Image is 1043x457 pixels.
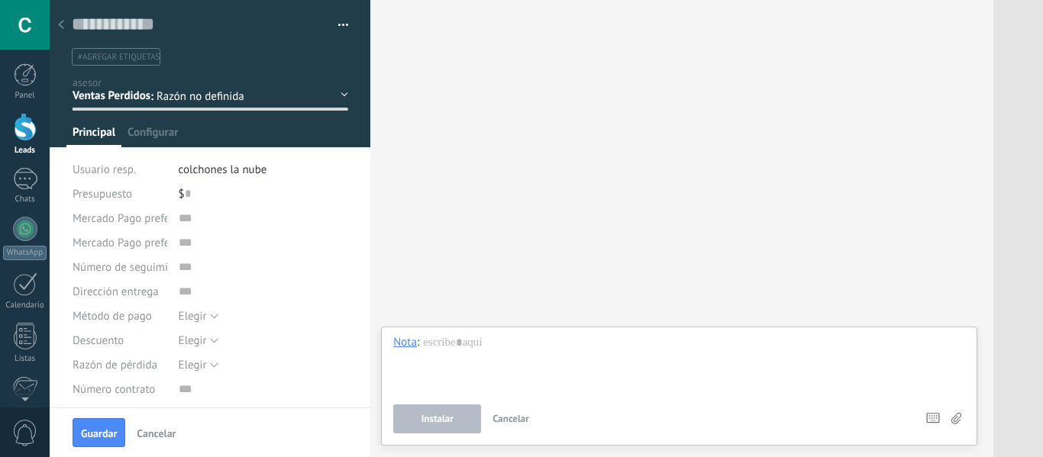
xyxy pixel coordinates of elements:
span: Cancelar [137,428,176,439]
span: : [417,335,419,350]
span: Número contrato [73,384,155,395]
div: Usuario resp. [73,157,167,182]
span: #agregar etiquetas [78,52,160,63]
span: Elegir [179,333,207,348]
span: Método de pago [73,311,152,322]
div: $ [179,182,349,206]
div: Panel [3,91,47,101]
div: Presupuesto [73,182,167,206]
span: Cancelar [492,412,529,425]
span: Número de seguimiento [73,262,190,273]
div: Mercado Pago preference amount [73,230,167,255]
div: Fecha contrato [73,401,167,426]
button: Guardar [73,418,125,447]
div: Método de pago [73,304,167,328]
span: Elegir [179,358,207,372]
span: Razón de pérdida [73,359,157,371]
div: Leads [3,146,47,156]
div: Calendario [3,301,47,311]
span: Dirección entrega [73,286,159,298]
span: Guardar [81,428,117,439]
div: Listas [3,354,47,364]
span: Principal [73,125,115,147]
div: Dirección entrega [73,279,167,304]
button: Elegir [179,352,218,377]
div: Chats [3,195,47,204]
span: Razón no definida [157,89,286,104]
span: Mercado Pago preference pay link [73,213,237,224]
span: Instalar [421,414,454,424]
span: Configurar [128,125,178,147]
span: colchones la nube [179,163,267,177]
span: Mercado Pago preference amount [73,237,237,249]
button: Cancelar [131,420,182,445]
div: Razón de pérdida [73,352,167,377]
button: Cancelar [486,404,535,433]
div: Descuento [73,328,167,352]
button: Elegir [179,328,218,352]
span: Usuario resp. [73,163,136,177]
span: Presupuesto [73,187,132,201]
div: Número de seguimiento [73,255,167,279]
span: : [150,89,153,104]
div: Número contrato [73,377,167,401]
div: WhatsApp [3,246,47,260]
button: Instalar [393,404,481,433]
span: Descuento [73,335,124,346]
button: Elegir [179,304,218,328]
span: Elegir [179,309,207,323]
div: Mercado Pago preference pay link [73,206,167,230]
